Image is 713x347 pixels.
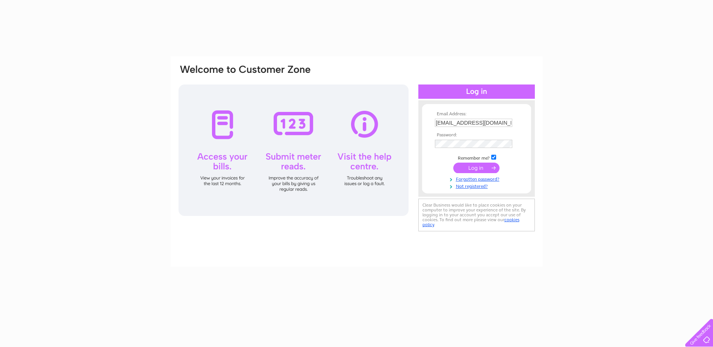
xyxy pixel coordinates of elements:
div: Clear Business would like to place cookies on your computer to improve your experience of the sit... [418,199,535,231]
a: Not registered? [435,182,520,189]
th: Password: [433,133,520,138]
a: cookies policy [422,217,519,227]
th: Email Address: [433,112,520,117]
a: Forgotten password? [435,175,520,182]
input: Submit [453,163,500,173]
td: Remember me? [433,154,520,161]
